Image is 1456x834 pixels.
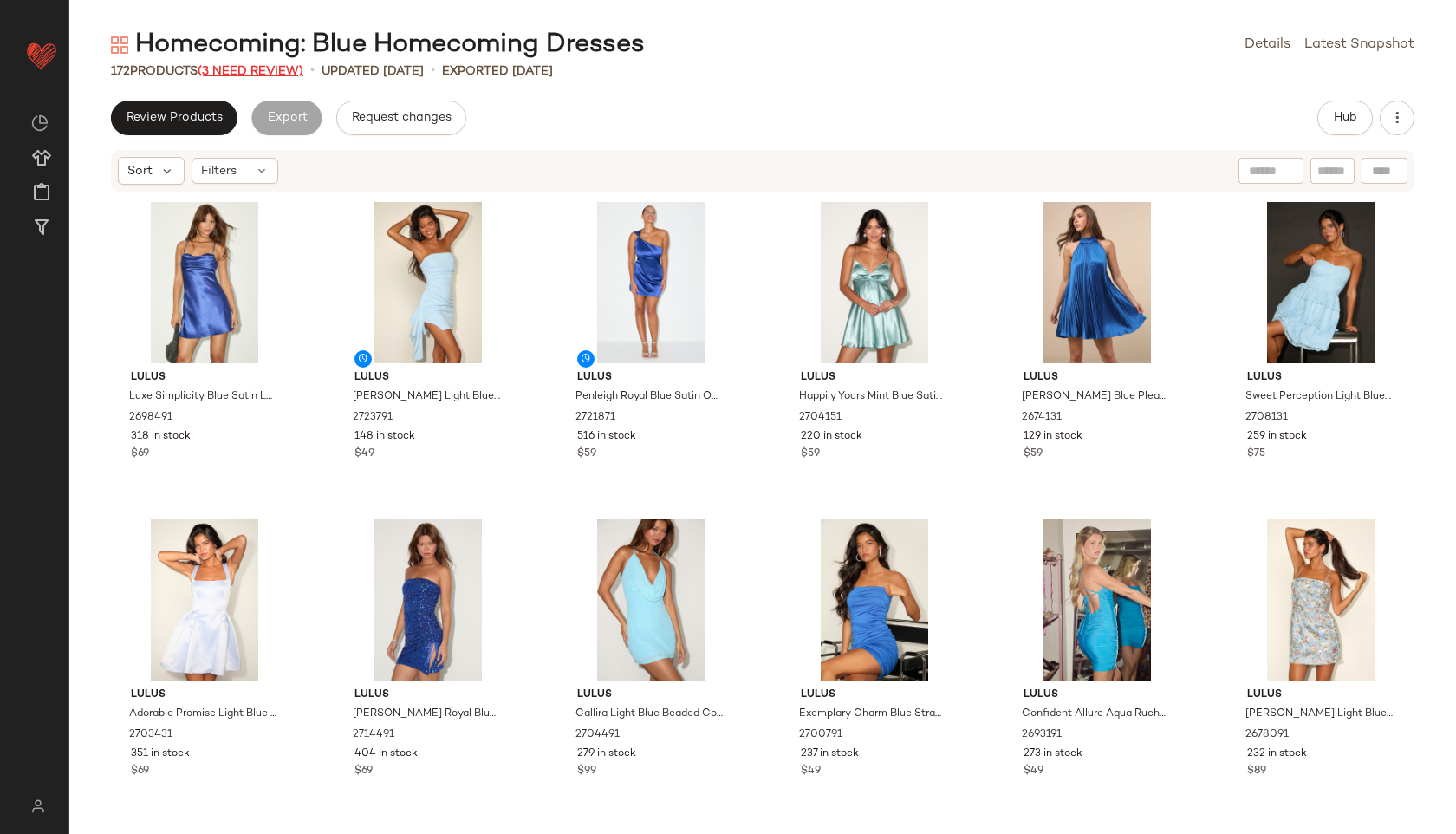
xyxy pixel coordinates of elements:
span: 2721871 [575,410,615,426]
span: [PERSON_NAME] Light Blue Embroidered Sequin Mini Dress [1245,707,1393,722]
span: 2674131 [1022,410,1062,426]
img: 2674131_02_front.jpg [1010,202,1185,363]
span: Lulus [577,370,725,386]
span: 273 in stock [1024,746,1082,762]
img: 2704151_2_01_hero_Retakes_2025-08-01.jpg [787,202,962,363]
a: Details [1245,35,1290,55]
span: 2703431 [129,727,172,743]
span: $59 [801,446,820,462]
span: Lulus [1024,370,1171,386]
span: Confident Allure Aqua Ruched Lace-Up Bodycon Mini Dress [1022,707,1169,722]
span: Lulus [1024,687,1171,703]
span: 148 in stock [354,429,415,445]
span: Review Products [126,111,223,125]
span: [PERSON_NAME] Light Blue Strapless Ruffled Mini Dress [353,389,500,405]
img: 2714491_01_hero_2025-08-15.jpg [341,519,516,681]
span: 237 in stock [801,746,859,762]
p: updated [DATE] [322,62,424,81]
span: Filters [201,162,237,180]
span: $69 [354,764,373,779]
span: 232 in stock [1247,746,1307,762]
span: Exemplary Charm Blue Strapless Ruched Bodycon Mini Dress [799,707,946,722]
span: [PERSON_NAME] Blue Pleated Shift Mini Dress [1022,389,1169,405]
span: [PERSON_NAME] Royal Blue Sequin Bodycon Mini Dress [353,707,500,722]
span: $49 [354,446,374,462]
img: svg%3e [21,799,55,813]
span: Hub [1333,111,1357,125]
span: $69 [131,764,149,779]
span: 2708131 [1245,410,1288,426]
img: svg%3e [111,36,128,54]
span: Luxe Simplicity Blue Satin Lace-Up Mini Dress [129,389,276,405]
span: Sort [127,162,153,180]
span: Happily Yours Mint Blue Satin Skater Mini Dress [799,389,946,405]
button: Hub [1317,101,1373,135]
img: 2708131_01_hero_2025-07-17.jpg [1233,202,1408,363]
span: $59 [577,446,596,462]
span: 2704151 [799,410,842,426]
img: 2703431_02_front_2025-07-09.jpg [117,519,292,681]
span: (3 Need Review) [198,65,303,78]
img: 2678091_01_hero_2025-07-09.jpg [1233,519,1408,681]
span: 2693191 [1022,727,1062,743]
span: $69 [131,446,149,462]
span: Lulus [1247,370,1394,386]
span: 351 in stock [131,746,190,762]
span: $75 [1247,446,1265,462]
span: • [310,61,315,81]
span: $89 [1247,764,1266,779]
div: Homecoming: Blue Homecoming Dresses [111,28,645,62]
span: 2698491 [129,410,172,426]
span: 129 in stock [1024,429,1082,445]
span: 220 in stock [801,429,862,445]
span: Callira Light Blue Beaded Cowl Halter Mini Dress [575,707,723,722]
span: $99 [577,764,596,779]
button: Review Products [111,101,237,135]
p: Exported [DATE] [442,62,553,81]
button: Request changes [336,101,466,135]
span: 2723791 [353,410,393,426]
span: $49 [1024,764,1043,779]
span: Penleigh Royal Blue Satin One-Shoulder Mini Dress [575,389,723,405]
span: $49 [801,764,821,779]
span: Adorable Promise Light Blue Satin Sleeveless Mini Dress [129,707,276,722]
span: Lulus [131,370,278,386]
span: 2678091 [1245,727,1289,743]
img: 2700791_01_hero_2025-07-08.jpg [787,519,962,681]
a: Latest Snapshot [1304,35,1414,55]
img: heart_red.DM2ytmEG.svg [24,38,59,73]
span: Lulus [1247,687,1394,703]
div: Products [111,62,303,81]
span: 2714491 [353,727,394,743]
span: 318 in stock [131,429,191,445]
span: $59 [1024,446,1043,462]
span: 2700791 [799,727,842,743]
img: svg%3e [31,114,49,132]
span: Lulus [354,370,502,386]
span: • [431,61,435,81]
span: 279 in stock [577,746,636,762]
img: 2698491_02_front_2025-06-10.jpg [117,202,292,363]
span: 516 in stock [577,429,636,445]
span: Sweet Perception Light Blue Lace Strapless Tiered Mini Dress [1245,389,1393,405]
img: 12909861_2693191.jpg [1010,519,1185,681]
img: 2723791_01_hero_2025-08-04.jpg [341,202,516,363]
span: 2704491 [575,727,620,743]
img: 13017921_2721871.jpg [563,202,738,363]
span: Lulus [354,687,502,703]
span: Request changes [351,111,452,125]
span: 172 [111,65,130,78]
span: 259 in stock [1247,429,1307,445]
span: Lulus [131,687,278,703]
span: Lulus [801,687,948,703]
span: Lulus [577,687,725,703]
span: Lulus [801,370,948,386]
span: 404 in stock [354,746,418,762]
img: 2704491_02_front_2025-08-14.jpg [563,519,738,681]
